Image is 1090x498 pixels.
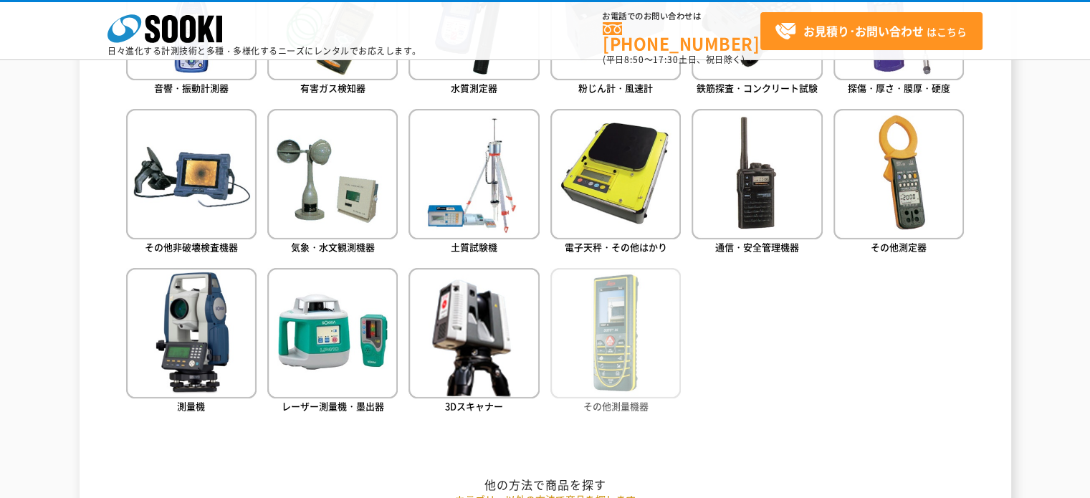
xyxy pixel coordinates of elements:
h2: 他の方法で商品を探す [126,477,965,492]
a: その他測量機器 [550,268,681,416]
span: はこちら [775,21,967,42]
a: 3Dスキャナー [408,268,539,416]
span: 測量機 [177,399,205,413]
span: 3Dスキャナー [445,399,503,413]
a: レーザー測量機・墨出器 [267,268,398,416]
img: 気象・水文観測機器 [267,109,398,239]
a: その他測定器 [833,109,964,257]
a: 土質試験機 [408,109,539,257]
span: 通信・安全管理機器 [715,240,799,254]
span: 17:30 [653,53,679,66]
span: 土質試験機 [451,240,497,254]
span: その他非破壊検査機器 [145,240,238,254]
img: 通信・安全管理機器 [692,109,822,239]
span: 音響・振動計測器 [154,81,229,95]
span: 有害ガス検知器 [300,81,365,95]
span: レーザー測量機・墨出器 [282,399,384,413]
span: 電子天秤・その他はかり [565,240,667,254]
img: 測量機 [126,268,257,398]
a: 気象・水文観測機器 [267,109,398,257]
a: 通信・安全管理機器 [692,109,822,257]
span: (平日 ～ 土日、祝日除く) [603,53,745,66]
span: 探傷・厚さ・膜厚・硬度 [848,81,950,95]
img: 3Dスキャナー [408,268,539,398]
span: 気象・水文観測機器 [291,240,375,254]
a: その他非破壊検査機器 [126,109,257,257]
span: その他測量機器 [583,399,649,413]
span: 鉄筋探査・コンクリート試験 [697,81,818,95]
span: 8:50 [624,53,644,66]
span: お電話でのお問い合わせは [603,12,760,21]
img: 土質試験機 [408,109,539,239]
img: その他測定器 [833,109,964,239]
img: その他測量機器 [550,268,681,398]
a: [PHONE_NUMBER] [603,22,760,52]
img: その他非破壊検査機器 [126,109,257,239]
span: 粉じん計・風速計 [578,81,653,95]
a: 電子天秤・その他はかり [550,109,681,257]
p: 日々進化する計測技術と多種・多様化するニーズにレンタルでお応えします。 [107,47,421,55]
span: 水質測定器 [451,81,497,95]
strong: お見積り･お問い合わせ [803,22,924,39]
a: お見積り･お問い合わせはこちら [760,12,983,50]
span: その他測定器 [871,240,927,254]
a: 測量機 [126,268,257,416]
img: 電子天秤・その他はかり [550,109,681,239]
img: レーザー測量機・墨出器 [267,268,398,398]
